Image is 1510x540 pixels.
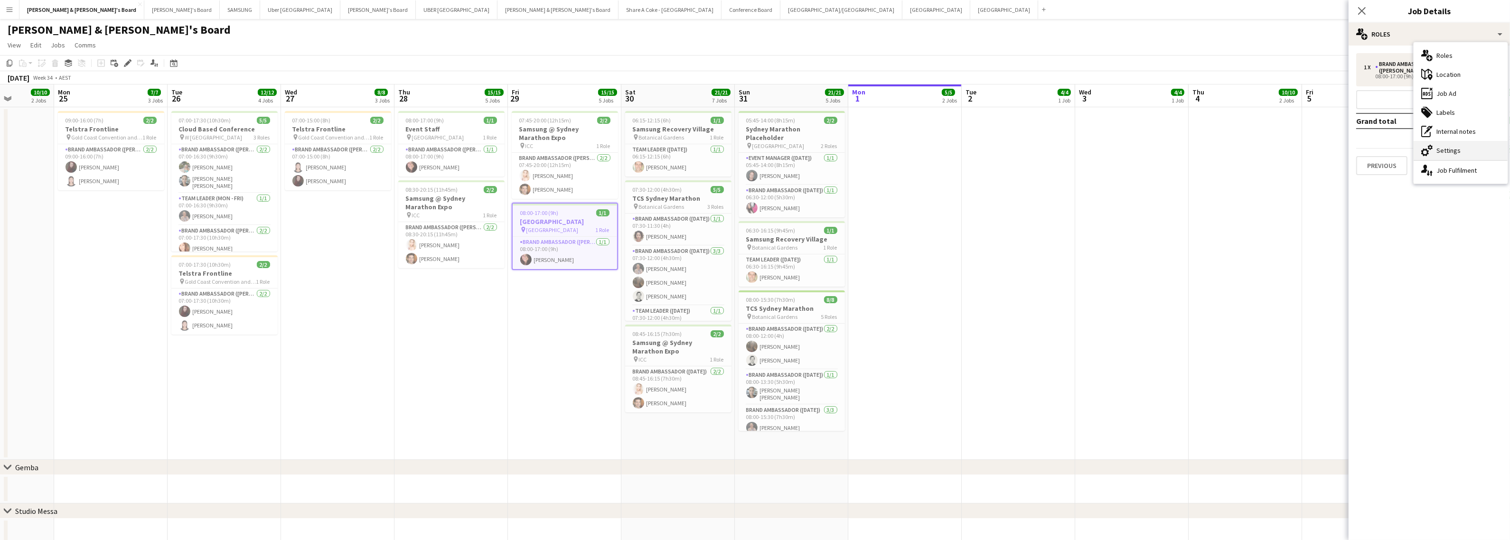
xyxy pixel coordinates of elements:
[412,212,420,219] span: ICC
[513,237,617,269] app-card-role: Brand Ambassador ([PERSON_NAME])1/108:00-17:00 (9h)[PERSON_NAME]
[1306,88,1313,96] span: Fri
[739,111,845,217] app-job-card: 05:45-14:00 (8h15m)2/2Sydney Marathon Placeholder [GEOGRAPHIC_DATA]2 RolesEvent Manager ([DATE])1...
[171,289,278,335] app-card-role: Brand Ambassador ([PERSON_NAME])2/207:00-17:30 (10h30m)[PERSON_NAME][PERSON_NAME]
[1171,89,1184,96] span: 4/4
[485,89,504,96] span: 15/15
[597,117,610,124] span: 2/2
[625,144,732,177] app-card-role: Team Leader ([DATE])1/106:15-12:15 (6h)[PERSON_NAME]
[30,41,41,49] span: Edit
[512,111,618,199] div: 07:45-20:00 (12h15m)2/2Samsung @ Sydney Marathon Expo ICC1 RoleBrand Ambassador ([PERSON_NAME])2/...
[75,41,96,49] span: Comms
[260,0,340,19] button: Uber [GEOGRAPHIC_DATA]
[746,296,796,303] span: 08:00-15:30 (7h30m)
[596,226,610,233] span: 1 Role
[1078,93,1091,104] span: 3
[285,111,391,190] app-job-card: 07:00-15:00 (8h)2/2Telstra Frontline Gold Coast Convention and Exhibition Centre1 RoleBrand Ambas...
[625,88,636,96] span: Sat
[625,325,732,412] app-job-card: 08:45-16:15 (7h30m)2/2Samsung @ Sydney Marathon Expo ICC1 RoleBrand Ambassador ([DATE])2/208:45-1...
[824,117,837,124] span: 2/2
[1279,89,1298,96] span: 10/10
[625,306,732,338] app-card-role: Team Leader ([DATE])1/107:30-12:00 (4h30m)
[179,261,231,268] span: 07:00-17:30 (10h30m)
[942,89,955,96] span: 5/5
[739,153,845,185] app-card-role: Event Manager ([DATE])1/105:45-14:00 (8h15m)[PERSON_NAME]
[220,0,260,19] button: SAMSUNG
[398,144,505,177] app-card-role: Brand Ambassador ([PERSON_NAME])1/108:00-17:00 (9h)[PERSON_NAME]
[1304,93,1313,104] span: 5
[1414,65,1508,84] div: Location
[398,222,505,268] app-card-role: Brand Ambassador ([PERSON_NAME])2/208:30-20:15 (11h45m)[PERSON_NAME][PERSON_NAME]
[66,117,104,124] span: 09:00-16:00 (7h)
[633,330,682,337] span: 08:45-16:15 (7h30m)
[299,134,370,141] span: Gold Coast Convention and Exhibition Centre
[8,23,231,37] h1: [PERSON_NAME] & [PERSON_NAME]'s Board
[256,278,270,285] span: 1 Role
[821,142,837,149] span: 2 Roles
[58,88,70,96] span: Mon
[485,97,503,104] div: 5 Jobs
[72,134,143,141] span: Gold Coast Convention and Exhibition Centre
[711,117,724,124] span: 1/1
[739,88,750,96] span: Sun
[752,244,798,251] span: Botanical Gardens
[484,186,497,193] span: 2/2
[258,97,276,104] div: 4 Jobs
[15,463,38,472] div: Gemba
[824,244,837,251] span: 1 Role
[171,125,278,133] h3: Cloud Based Conference
[512,203,618,270] app-job-card: 08:00-17:00 (9h)1/1[GEOGRAPHIC_DATA] [GEOGRAPHIC_DATA]1 RoleBrand Ambassador ([PERSON_NAME])1/108...
[15,506,57,516] div: Studio Messa
[416,0,497,19] button: UBER [GEOGRAPHIC_DATA]
[185,278,256,285] span: Gold Coast Convention and Exhibition Centre
[31,74,55,81] span: Week 34
[520,209,559,216] span: 08:00-17:00 (9h)
[171,88,182,96] span: Tue
[598,89,617,96] span: 15/15
[1058,97,1070,104] div: 1 Job
[1414,46,1508,65] div: Roles
[8,73,29,83] div: [DATE]
[143,134,157,141] span: 1 Role
[625,214,732,246] app-card-role: Brand Ambassador ([DATE])1/107:30-11:30 (4h)[PERSON_NAME]
[942,97,957,104] div: 2 Jobs
[375,89,388,96] span: 8/8
[739,405,845,465] app-card-role: Brand Ambassador ([DATE])3/308:00-15:30 (7h30m)[PERSON_NAME]
[739,304,845,313] h3: TCS Sydney Marathon
[58,111,164,190] app-job-card: 09:00-16:00 (7h)2/2Telstra Frontline Gold Coast Convention and Exhibition Centre1 RoleBrand Ambas...
[1192,88,1204,96] span: Thu
[1172,97,1184,104] div: 1 Job
[625,366,732,412] app-card-role: Brand Ambassador ([DATE])2/208:45-16:15 (7h30m)[PERSON_NAME][PERSON_NAME]
[31,97,49,104] div: 2 Jobs
[19,0,144,19] button: [PERSON_NAME] & [PERSON_NAME]'s Board
[966,88,976,96] span: Tue
[737,93,750,104] span: 31
[739,324,845,370] app-card-role: Brand Ambassador ([DATE])2/208:00-12:00 (4h)[PERSON_NAME][PERSON_NAME]
[739,125,845,142] h3: Sydney Marathon Placeholder
[398,111,505,177] div: 08:00-17:00 (9h)1/1Event Staff [GEOGRAPHIC_DATA]1 RoleBrand Ambassador ([PERSON_NAME])1/108:00-17...
[746,227,796,234] span: 06:30-16:15 (9h45m)
[185,134,243,141] span: W [GEOGRAPHIC_DATA]
[58,144,164,190] app-card-role: Brand Ambassador ([PERSON_NAME])2/209:00-16:00 (7h)[PERSON_NAME][PERSON_NAME]
[171,111,278,251] app-job-card: 07:00-17:30 (10h30m)5/5Cloud Based Conference W [GEOGRAPHIC_DATA]3 RolesBrand Ambassador ([PERSON...
[625,180,732,321] app-job-card: 07:30-12:00 (4h30m)5/5TCS Sydney Marathon Botanical Gardens3 RolesBrand Ambassador ([DATE])1/107:...
[964,93,976,104] span: 2
[398,180,505,268] app-job-card: 08:30-20:15 (11h45m)2/2Samsung @ Sydney Marathon Expo ICC1 RoleBrand Ambassador ([PERSON_NAME])2/...
[739,185,845,217] app-card-role: Brand Ambassador ([DATE])1/106:30-12:00 (5h30m)[PERSON_NAME]
[171,225,278,271] app-card-role: Brand Ambassador ([PERSON_NAME])2/207:00-17:30 (10h30m)[PERSON_NAME]
[970,0,1038,19] button: [GEOGRAPHIC_DATA]
[510,93,519,104] span: 29
[179,117,231,124] span: 07:00-17:30 (10h30m)
[1279,97,1297,104] div: 2 Jobs
[375,97,390,104] div: 3 Jobs
[171,193,278,225] app-card-role: Team Leader (Mon - Fri)1/107:00-16:30 (9h30m)[PERSON_NAME]
[525,142,534,149] span: ICC
[483,212,497,219] span: 1 Role
[1414,122,1508,141] div: Internal notes
[739,290,845,431] div: 08:00-15:30 (7h30m)8/8TCS Sydney Marathon Botanical Gardens5 RolesBrand Ambassador ([DATE])2/208:...
[1375,61,1466,74] div: Brand Ambassador ([PERSON_NAME])
[397,93,410,104] span: 28
[821,313,837,320] span: 5 Roles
